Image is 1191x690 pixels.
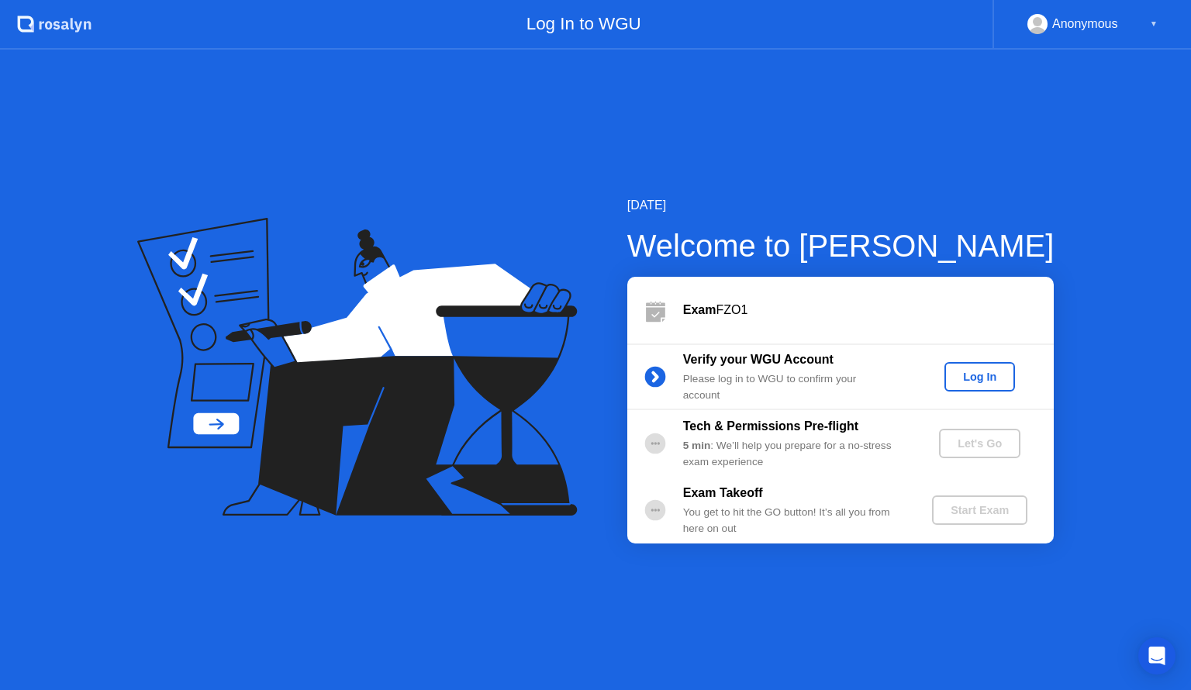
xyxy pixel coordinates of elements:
div: Anonymous [1052,14,1118,34]
b: Exam Takeoff [683,486,763,499]
div: Let's Go [945,437,1014,450]
b: Verify your WGU Account [683,353,834,366]
div: Start Exam [938,504,1021,516]
b: Tech & Permissions Pre-flight [683,419,858,433]
button: Start Exam [932,495,1027,525]
div: Welcome to [PERSON_NAME] [627,223,1055,269]
div: You get to hit the GO button! It’s all you from here on out [683,505,906,536]
div: [DATE] [627,196,1055,215]
div: Open Intercom Messenger [1138,637,1175,674]
b: 5 min [683,440,711,451]
button: Log In [944,362,1015,392]
div: Please log in to WGU to confirm your account [683,371,906,403]
b: Exam [683,303,716,316]
div: : We’ll help you prepare for a no-stress exam experience [683,438,906,470]
div: Log In [951,371,1009,383]
button: Let's Go [939,429,1020,458]
div: ▼ [1150,14,1158,34]
div: FZO1 [683,301,1054,319]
